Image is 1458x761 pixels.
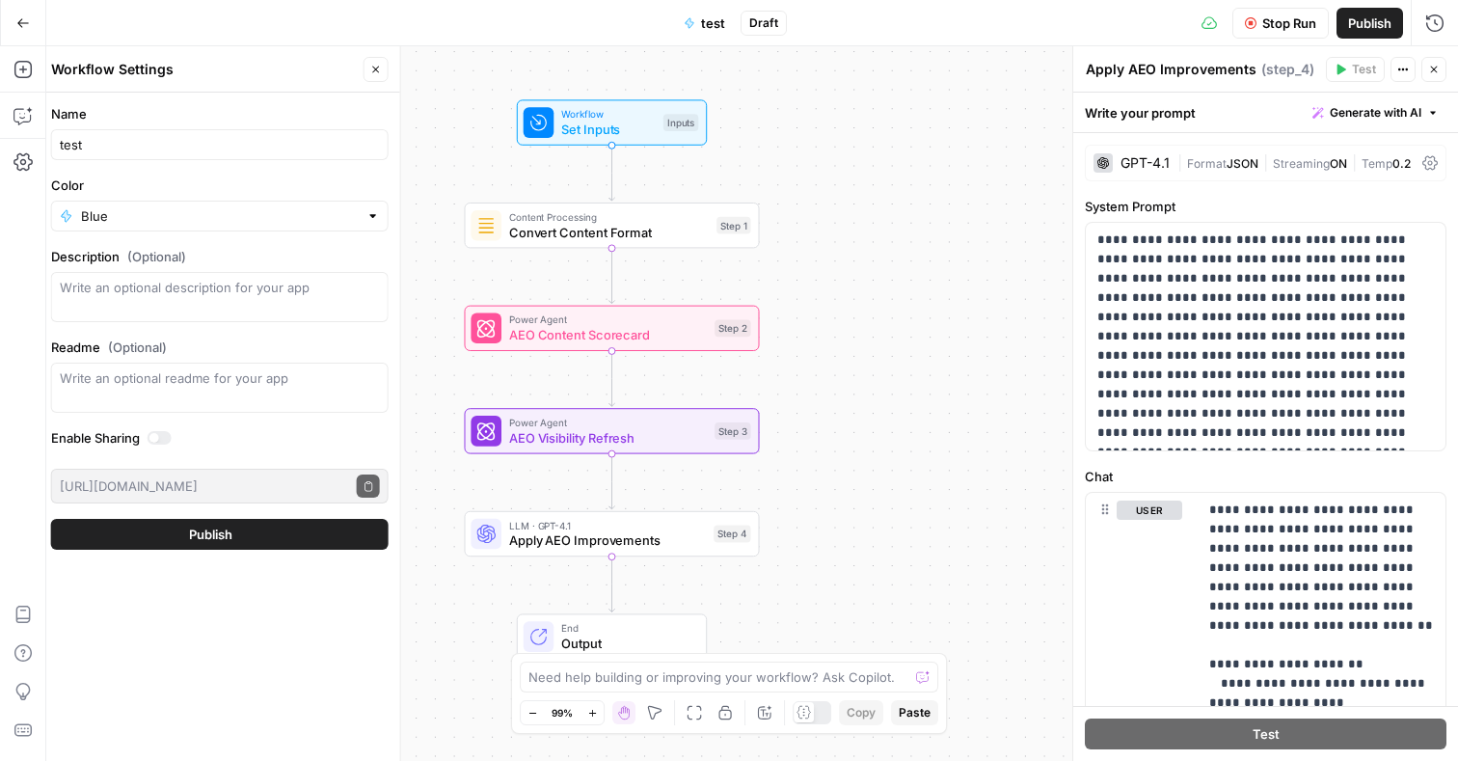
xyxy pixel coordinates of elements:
[899,704,931,721] span: Paste
[1073,93,1458,132] div: Write your prompt
[476,216,496,235] img: o3r9yhbrn24ooq0tey3lueqptmfj
[1362,156,1392,171] span: Temp
[51,519,389,550] button: Publish
[561,106,656,122] span: Workflow
[465,203,760,248] div: Content ProcessingConvert Content FormatStep 1
[1085,719,1446,749] button: Test
[1120,156,1170,170] div: GPT-4.1
[509,209,709,225] span: Content Processing
[1117,501,1182,520] button: user
[609,146,615,201] g: Edge from start to step_1
[1352,61,1376,78] span: Test
[1326,57,1385,82] button: Test
[1330,104,1421,122] span: Generate with AI
[1232,8,1329,39] button: Stop Run
[561,620,690,636] span: End
[1187,156,1227,171] span: Format
[715,319,751,337] div: Step 2
[51,176,389,195] label: Color
[714,526,750,543] div: Step 4
[847,704,876,721] span: Copy
[891,700,938,725] button: Paste
[51,428,389,448] label: Enable Sharing
[127,247,186,266] span: (Optional)
[552,705,573,720] span: 99%
[716,217,751,234] div: Step 1
[1336,8,1403,39] button: Publish
[561,634,690,653] span: Output
[839,700,883,725] button: Copy
[465,306,760,351] div: Power AgentAEO Content ScorecardStep 2
[51,60,358,79] div: Workflow Settings
[509,518,706,533] span: LLM · GPT-4.1
[561,120,656,139] span: Set Inputs
[609,454,615,509] g: Edge from step_3 to step_4
[715,422,751,440] div: Step 3
[1273,156,1330,171] span: Streaming
[1227,156,1258,171] span: JSON
[1258,152,1273,172] span: |
[1085,197,1446,216] label: System Prompt
[1085,467,1446,486] label: Chat
[509,313,707,328] span: Power Agent
[189,525,232,544] span: Publish
[509,531,706,551] span: Apply AEO Improvements
[108,338,167,357] span: (Optional)
[509,223,709,242] span: Convert Content Format
[672,8,737,39] button: test
[51,104,389,123] label: Name
[1348,14,1391,33] span: Publish
[609,557,615,612] g: Edge from step_4 to end
[609,351,615,406] g: Edge from step_2 to step_3
[81,206,359,226] input: Blue
[1261,60,1314,79] span: ( step_4 )
[1253,724,1280,744] span: Test
[1392,156,1411,171] span: 0.2
[60,135,380,154] input: Untitled
[465,408,760,453] div: Power AgentAEO Visibility RefreshStep 3
[749,14,778,32] span: Draft
[465,613,760,659] div: EndOutput
[701,14,725,33] span: test
[509,325,707,344] span: AEO Content Scorecard
[1086,60,1256,79] textarea: Apply AEO Improvements
[51,247,389,266] label: Description
[609,248,615,303] g: Edge from step_1 to step_2
[509,428,707,448] span: AEO Visibility Refresh
[1262,14,1316,33] span: Stop Run
[465,511,760,557] div: LLM · GPT-4.1Apply AEO ImprovementsStep 4
[1347,152,1362,172] span: |
[1305,100,1446,125] button: Generate with AI
[1330,156,1347,171] span: ON
[1177,152,1187,172] span: |
[51,338,389,357] label: Readme
[663,114,699,131] div: Inputs
[509,415,707,430] span: Power Agent
[465,99,760,145] div: WorkflowSet InputsInputs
